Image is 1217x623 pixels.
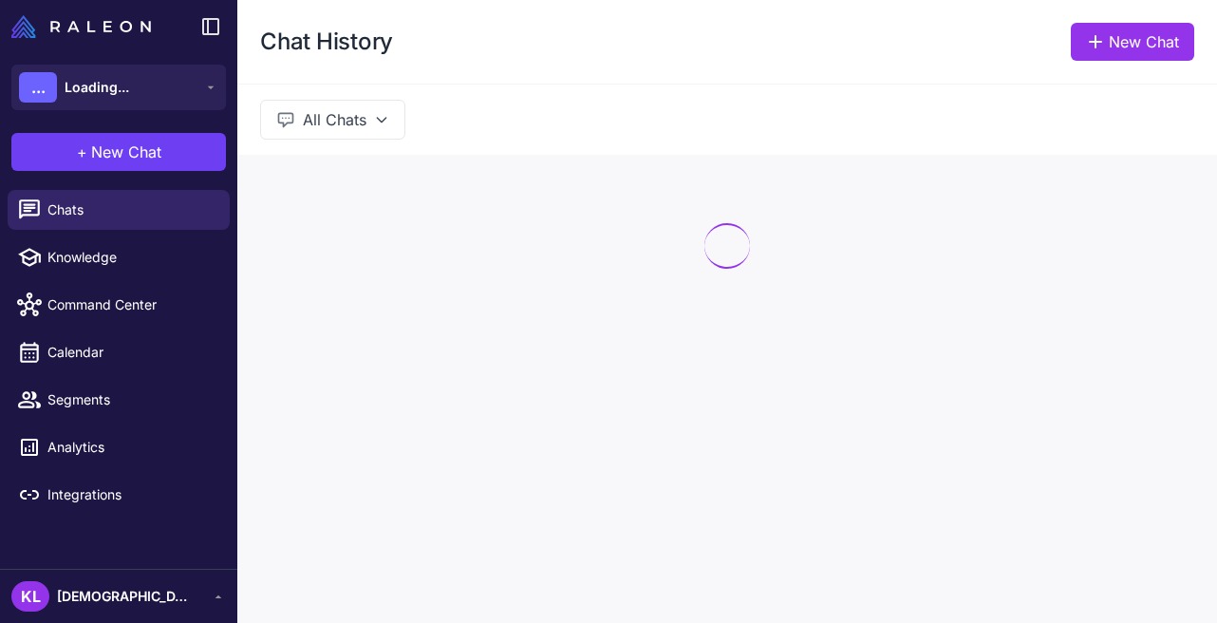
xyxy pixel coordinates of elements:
[47,389,215,410] span: Segments
[19,72,57,103] div: ...
[8,190,230,230] a: Chats
[8,380,230,420] a: Segments
[65,77,129,98] span: Loading...
[47,484,215,505] span: Integrations
[11,133,226,171] button: +New Chat
[260,100,405,140] button: All Chats
[11,581,49,612] div: KL
[47,199,215,220] span: Chats
[47,342,215,363] span: Calendar
[8,237,230,277] a: Knowledge
[11,15,151,38] img: Raleon Logo
[77,141,87,163] span: +
[260,27,393,57] h1: Chat History
[47,294,215,315] span: Command Center
[1071,23,1194,61] a: New Chat
[8,427,230,467] a: Analytics
[8,475,230,515] a: Integrations
[47,437,215,458] span: Analytics
[8,332,230,372] a: Calendar
[57,586,190,607] span: [DEMOGRAPHIC_DATA][PERSON_NAME]
[8,285,230,325] a: Command Center
[11,65,226,110] button: ...Loading...
[47,247,215,268] span: Knowledge
[91,141,161,163] span: New Chat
